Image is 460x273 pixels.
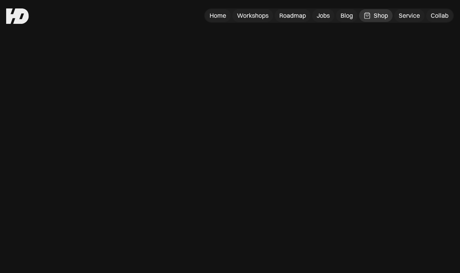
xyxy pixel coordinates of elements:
[359,9,393,22] a: Shop
[394,9,425,22] a: Service
[431,12,448,20] div: Collab
[237,12,269,20] div: Workshops
[317,12,330,20] div: Jobs
[210,12,226,20] div: Home
[399,12,420,20] div: Service
[275,9,311,22] a: Roadmap
[374,12,388,20] div: Shop
[312,9,334,22] a: Jobs
[279,12,306,20] div: Roadmap
[336,9,358,22] a: Blog
[426,9,453,22] a: Collab
[232,9,273,22] a: Workshops
[205,9,231,22] a: Home
[341,12,353,20] div: Blog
